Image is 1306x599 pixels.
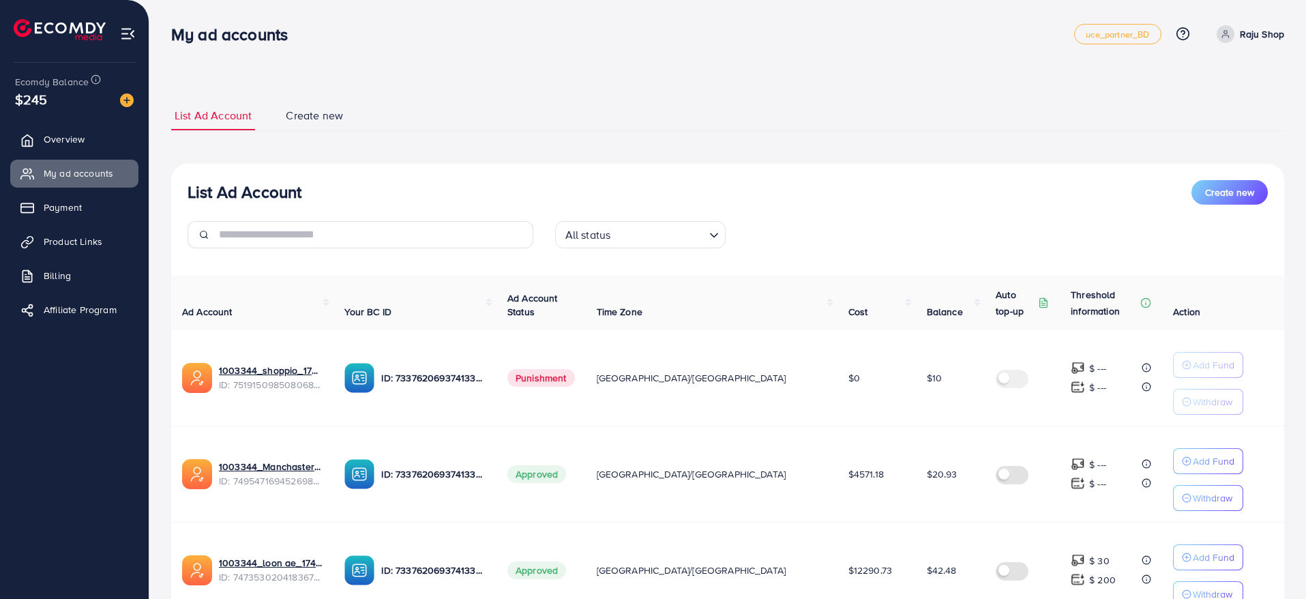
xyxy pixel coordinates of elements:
span: Time Zone [597,305,642,319]
button: Add Fund [1173,352,1243,378]
img: top-up amount [1071,457,1085,471]
input: Search for option [614,222,703,245]
span: Overview [44,132,85,146]
span: ID: 7519150985080684551 [219,378,323,392]
span: Your BC ID [344,305,391,319]
span: All status [563,225,614,245]
p: Add Fund [1193,453,1234,469]
a: Payment [10,194,138,221]
button: Withdraw [1173,485,1243,511]
span: Ad Account [182,305,233,319]
span: [GEOGRAPHIC_DATA]/[GEOGRAPHIC_DATA] [597,371,786,385]
a: 1003344_shoppio_1750688962312 [219,364,323,377]
span: Balance [927,305,963,319]
p: Auto top-up [996,287,1035,319]
span: My ad accounts [44,166,113,180]
div: <span class='underline'>1003344_loon ae_1740066863007</span></br>7473530204183674896 [219,556,323,584]
span: $12290.73 [848,564,892,577]
span: Payment [44,201,82,214]
a: Affiliate Program [10,296,138,323]
img: top-up amount [1071,553,1085,568]
p: Withdraw [1193,490,1232,506]
img: ic-ads-acc.e4c84228.svg [182,459,212,489]
span: Cost [848,305,868,319]
a: Billing [10,262,138,289]
span: Approved [507,465,566,483]
button: Create new [1191,180,1268,205]
p: $ --- [1089,476,1106,492]
h3: My ad accounts [171,25,299,44]
button: Withdraw [1173,389,1243,415]
a: 1003344_loon ae_1740066863007 [219,556,323,570]
span: Create new [286,108,343,123]
span: Affiliate Program [44,303,117,317]
p: ID: 7337620693741338625 [381,466,485,482]
div: Search for option [555,221,726,248]
span: Create new [1205,186,1254,199]
a: My ad accounts [10,160,138,187]
span: Billing [44,269,71,282]
div: <span class='underline'>1003344_shoppio_1750688962312</span></br>7519150985080684551 [219,364,323,392]
span: Ecomdy Balance [15,75,89,89]
p: Withdraw [1193,394,1232,410]
span: ID: 7495471694526988304 [219,474,323,488]
p: Raju Shop [1240,26,1284,42]
img: top-up amount [1071,361,1085,375]
p: Threshold information [1071,287,1138,319]
img: ic-ads-acc.e4c84228.svg [182,555,212,585]
p: Add Fund [1193,549,1234,566]
span: $20.93 [927,467,958,481]
span: $10 [927,371,942,385]
span: ID: 7473530204183674896 [219,570,323,584]
span: Product Links [44,235,102,248]
a: Product Links [10,228,138,255]
p: $ 30 [1089,553,1110,569]
button: Add Fund [1173,544,1243,570]
span: Punishment [507,369,575,387]
img: ic-ads-acc.e4c84228.svg [182,363,212,393]
a: uce_partner_BD [1074,24,1161,44]
div: <span class='underline'>1003344_Manchaster_1745175503024</span></br>7495471694526988304 [219,460,323,488]
img: ic-ba-acc.ded83a64.svg [344,363,374,393]
p: ID: 7337620693741338625 [381,370,485,386]
img: image [120,93,134,107]
p: $ 200 [1089,572,1116,588]
span: $245 [15,89,48,109]
span: $4571.18 [848,467,884,481]
span: Action [1173,305,1200,319]
span: Approved [507,561,566,579]
p: $ --- [1089,379,1106,396]
img: ic-ba-acc.ded83a64.svg [344,459,374,489]
button: Add Fund [1173,448,1243,474]
a: 1003344_Manchaster_1745175503024 [219,460,323,473]
p: $ --- [1089,456,1106,473]
span: uce_partner_BD [1086,30,1149,39]
span: [GEOGRAPHIC_DATA]/[GEOGRAPHIC_DATA] [597,564,786,577]
p: ID: 7337620693741338625 [381,562,485,579]
p: Add Fund [1193,357,1234,373]
h3: List Ad Account [188,182,301,202]
p: $ --- [1089,360,1106,377]
span: $0 [848,371,860,385]
span: [GEOGRAPHIC_DATA]/[GEOGRAPHIC_DATA] [597,467,786,481]
img: top-up amount [1071,476,1085,491]
span: Ad Account Status [507,291,558,319]
a: Raju Shop [1211,25,1284,43]
a: Overview [10,126,138,153]
span: List Ad Account [175,108,252,123]
img: logo [14,19,106,40]
img: menu [120,26,136,42]
img: top-up amount [1071,572,1085,587]
span: $42.48 [927,564,957,577]
img: ic-ba-acc.ded83a64.svg [344,555,374,585]
img: top-up amount [1071,380,1085,394]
